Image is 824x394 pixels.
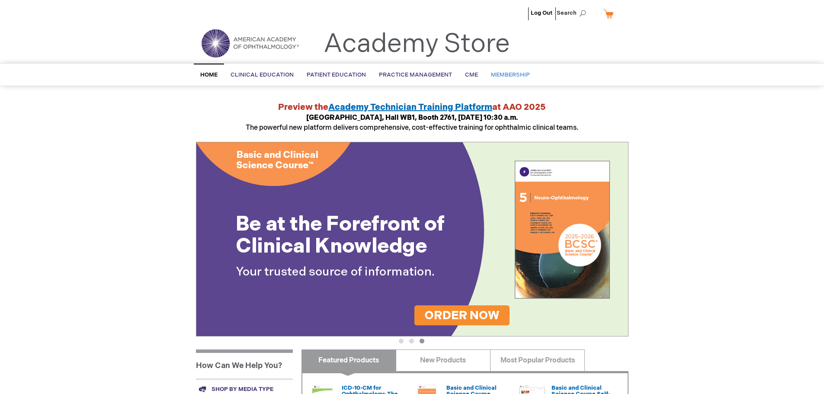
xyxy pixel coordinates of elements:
[491,71,530,78] span: Membership
[490,349,585,371] a: Most Popular Products
[324,29,510,60] a: Academy Store
[379,71,452,78] span: Practice Management
[231,71,294,78] span: Clinical Education
[399,339,404,343] button: 1 of 3
[409,339,414,343] button: 2 of 3
[301,349,396,371] a: Featured Products
[307,71,366,78] span: Patient Education
[396,349,491,371] a: New Products
[196,349,293,379] h1: How Can We Help You?
[420,339,424,343] button: 3 of 3
[465,71,478,78] span: CME
[557,4,590,22] span: Search
[200,71,218,78] span: Home
[246,114,578,132] span: The powerful new platform delivers comprehensive, cost-effective training for ophthalmic clinical...
[531,10,552,16] a: Log Out
[306,114,518,122] strong: [GEOGRAPHIC_DATA], Hall WB1, Booth 2761, [DATE] 10:30 a.m.
[278,102,546,112] strong: Preview the at AAO 2025
[328,102,492,112] a: Academy Technician Training Platform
